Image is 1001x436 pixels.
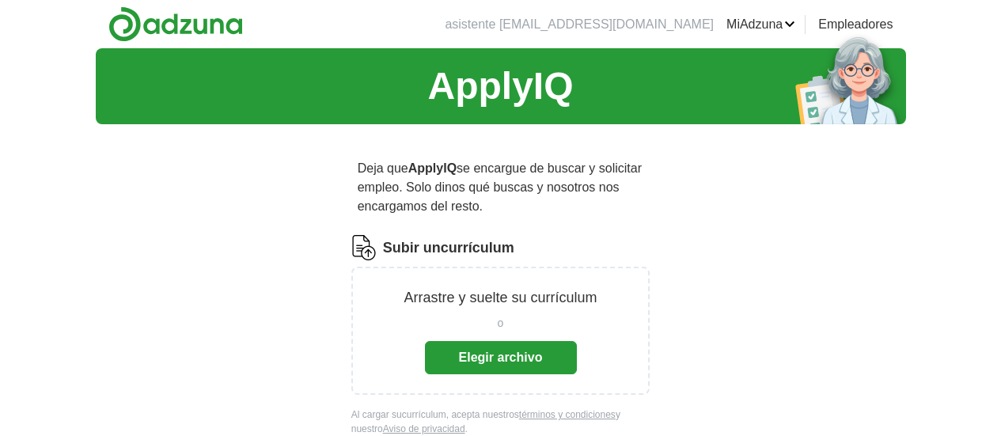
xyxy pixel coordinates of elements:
[383,423,465,434] a: Aviso de privacidad
[408,161,457,175] font: ApplyIQ
[441,240,514,256] font: currículum
[108,6,243,42] img: Logotipo de Adzuna
[465,423,468,434] font: .
[446,409,519,420] font: , acepta nuestros
[726,17,783,31] font: MiAdzuna
[358,161,408,175] font: Deja que
[402,409,446,420] font: currículum
[445,17,714,31] font: asistente [EMAIL_ADDRESS][DOMAIN_NAME]
[427,65,573,107] font: ApplyIQ
[351,409,402,420] font: Al cargar su
[818,15,893,34] a: Empleadores
[726,15,795,34] a: MiAdzuna
[351,235,377,260] img: Icono de CV
[519,409,616,420] a: términos y condiciones
[459,351,543,364] font: Elegir archivo
[498,317,504,329] font: o
[358,161,642,213] font: se encargue de buscar y solicitar empleo. Solo dinos qué buscas y nosotros nos encargamos del resto.
[425,341,577,374] button: Elegir archivo
[404,290,597,305] font: Arrastre y suelte su currículum
[383,240,441,256] font: Subir un
[818,17,893,31] font: Empleadores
